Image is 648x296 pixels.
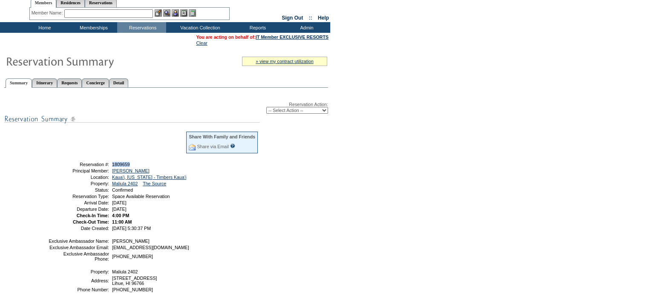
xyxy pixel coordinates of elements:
td: Memberships [68,22,117,33]
a: Kaua'i, [US_STATE] - Timbers Kaua'i [112,175,186,180]
td: Exclusive Ambassador Name: [48,239,109,244]
td: Reservations [117,22,166,33]
a: Share via Email [197,144,229,149]
a: Help [318,15,329,21]
img: subTtlResSummary.gif [4,114,260,124]
span: Maliula 2402 [112,269,138,274]
span: You are acting on behalf of: [196,34,328,40]
input: What is this? [230,144,235,148]
span: [PHONE_NUMBER] [112,254,153,259]
a: Concierge [82,78,109,87]
a: Maliula 2402 [112,181,138,186]
td: Exclusive Ambassador Phone: [48,251,109,262]
div: Member Name: [32,9,64,17]
a: IT Member EXCLUSIVE RESORTS [256,34,328,40]
a: Detail [109,78,129,87]
img: Reservaton Summary [6,52,176,69]
td: Property: [48,269,109,274]
td: Departure Date: [48,207,109,212]
span: [DATE] 5:30:37 PM [112,226,151,231]
td: Property: [48,181,109,186]
img: Reservations [180,9,187,17]
td: Vacation Collection [166,22,232,33]
span: [PERSON_NAME] [112,239,150,244]
span: 1809659 [112,162,130,167]
td: Phone Number: [48,287,109,292]
span: [DATE] [112,200,127,205]
a: The Source [143,181,166,186]
td: Exclusive Ambassador Email: [48,245,109,250]
a: Sign Out [282,15,303,21]
span: :: [309,15,312,21]
a: Requests [57,78,82,87]
td: Reservation Type: [48,194,109,199]
td: Arrival Date: [48,200,109,205]
td: Date Created: [48,226,109,231]
span: Confirmed [112,187,133,193]
td: Principal Member: [48,168,109,173]
strong: Check-In Time: [77,213,109,218]
a: [PERSON_NAME] [112,168,150,173]
img: b_edit.gif [155,9,162,17]
img: View [163,9,170,17]
td: Address: [48,276,109,286]
a: Clear [196,40,207,46]
td: Admin [281,22,330,33]
td: Location: [48,175,109,180]
div: Share With Family and Friends [189,134,255,139]
span: 4:00 PM [112,213,129,218]
img: Impersonate [172,9,179,17]
span: Space Available Reservation [112,194,170,199]
span: [EMAIL_ADDRESS][DOMAIN_NAME] [112,245,189,250]
a: Itinerary [32,78,57,87]
a: Summary [6,78,32,88]
strong: Check-Out Time: [73,219,109,224]
span: [STREET_ADDRESS] Lihue, HI 96766 [112,276,157,286]
td: Reservation #: [48,162,109,167]
span: [PHONE_NUMBER] [112,287,153,292]
span: [DATE] [112,207,127,212]
span: 11:00 AM [112,219,132,224]
td: Status: [48,187,109,193]
img: b_calculator.gif [189,9,196,17]
div: Reservation Action: [4,102,328,114]
td: Home [19,22,68,33]
a: » view my contract utilization [256,59,314,64]
td: Reports [232,22,281,33]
